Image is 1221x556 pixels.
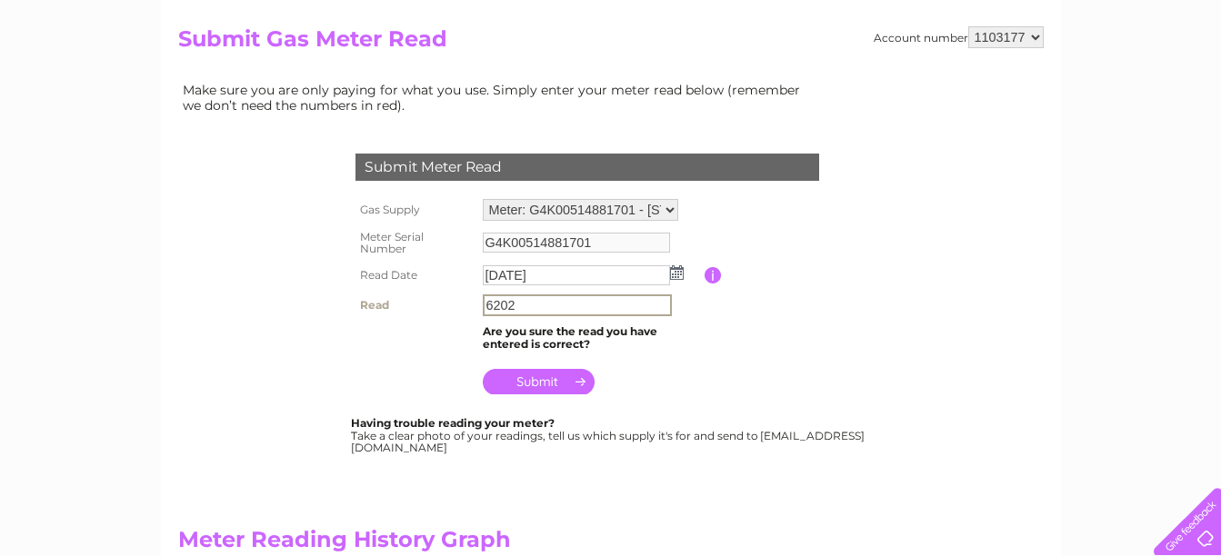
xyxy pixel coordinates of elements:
a: Water [901,77,936,91]
a: Blog [1063,77,1089,91]
th: Read Date [351,261,478,290]
div: Account number [874,26,1044,48]
a: Log out [1161,77,1204,91]
input: Submit [483,369,595,394]
img: ... [670,265,684,280]
input: Information [705,267,722,283]
div: Take a clear photo of your readings, tell us which supply it's for and send to [EMAIL_ADDRESS][DO... [351,417,867,454]
h2: Submit Gas Meter Read [178,26,1044,61]
th: Read [351,290,478,321]
img: logo.png [43,47,135,103]
a: 0333 014 3131 [878,9,1004,32]
div: Clear Business is a trading name of Verastar Limited (registered in [GEOGRAPHIC_DATA] No. 3667643... [182,10,1041,88]
td: Make sure you are only paying for what you use. Simply enter your meter read below (remember we d... [178,78,815,116]
div: Submit Meter Read [355,154,819,181]
a: Contact [1100,77,1145,91]
th: Meter Serial Number [351,225,478,262]
a: Energy [946,77,986,91]
a: Telecoms [997,77,1052,91]
b: Having trouble reading your meter? [351,416,555,430]
td: Are you sure the read you have entered is correct? [478,321,705,355]
th: Gas Supply [351,194,478,225]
